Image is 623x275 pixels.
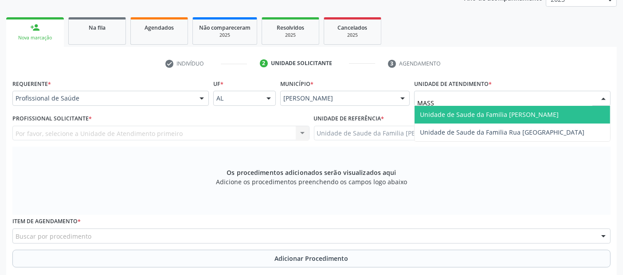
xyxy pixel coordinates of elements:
[12,250,611,267] button: Adicionar Procedimento
[271,59,332,67] div: Unidade solicitante
[16,232,91,241] span: Buscar por procedimento
[213,77,223,91] label: UF
[420,110,559,119] span: Unidade de Saude da Familia [PERSON_NAME]
[216,94,258,103] span: AL
[314,112,384,126] label: Unidade de referência
[12,215,81,229] label: Item de agendamento
[283,94,392,103] span: [PERSON_NAME]
[12,35,58,41] div: Nova marcação
[268,32,313,39] div: 2025
[417,94,592,112] input: Unidade de atendimento
[199,32,251,39] div: 2025
[275,254,349,263] span: Adicionar Procedimento
[280,77,313,91] label: Município
[260,59,268,67] div: 2
[330,32,375,39] div: 2025
[338,24,368,31] span: Cancelados
[227,168,396,177] span: Os procedimentos adicionados serão visualizados aqui
[12,77,51,91] label: Requerente
[277,24,304,31] span: Resolvidos
[89,24,106,31] span: Na fila
[199,24,251,31] span: Não compareceram
[216,177,407,186] span: Adicione os procedimentos preenchendo os campos logo abaixo
[30,23,40,32] div: person_add
[145,24,174,31] span: Agendados
[420,128,584,136] span: Unidade de Saude da Familia Rua [GEOGRAPHIC_DATA]
[12,112,92,126] label: Profissional Solicitante
[16,94,191,103] span: Profissional de Saúde
[414,77,492,91] label: Unidade de atendimento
